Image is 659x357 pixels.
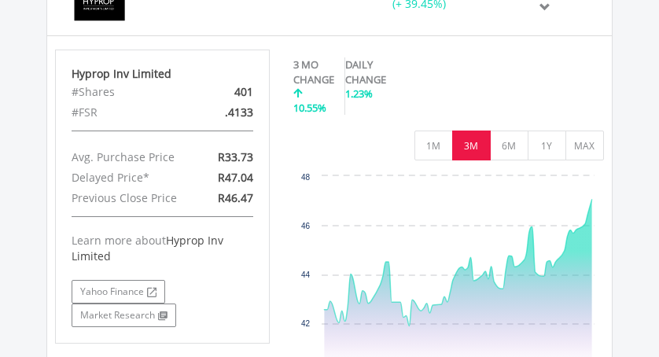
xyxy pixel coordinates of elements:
button: 1M [414,131,453,160]
span: 1.23% [345,86,373,101]
button: 6M [490,131,528,160]
a: Yahoo Finance [72,280,165,304]
div: #Shares [60,82,197,102]
span: R46.47 [218,190,253,205]
text: 48 [301,173,311,182]
div: 3 MO CHANGE [293,57,337,86]
text: 42 [301,319,311,328]
span: R47.04 [218,170,253,185]
div: .4133 [197,102,265,123]
text: 46 [301,222,311,230]
span: R33.73 [218,149,253,164]
button: 3M [452,131,491,160]
span: Hyprop Inv Limited [72,233,223,263]
div: Learn more about [72,233,253,264]
button: MAX [565,131,604,160]
a: Market Research [72,304,176,327]
div: Avg. Purchase Price [60,147,197,167]
span: 10.55% [293,101,326,115]
text: 44 [301,271,311,279]
div: #FSR [60,102,197,123]
div: DAILY CHANGE [345,57,410,86]
div: Delayed Price* [60,167,197,188]
div: 401 [197,82,265,102]
button: 1Y [528,131,566,160]
div: Previous Close Price [60,188,197,208]
div: Hyprop Inv Limited [72,66,253,82]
